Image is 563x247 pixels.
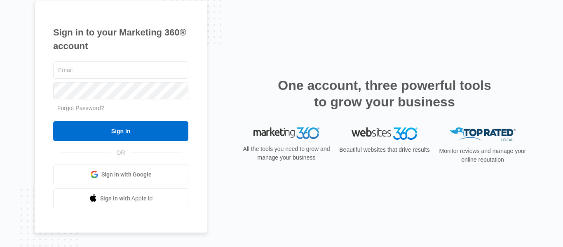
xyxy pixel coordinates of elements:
p: Monitor reviews and manage your online reputation [436,147,529,164]
h2: One account, three powerful tools to grow your business [275,77,494,110]
a: Forgot Password? [57,105,104,111]
img: Top Rated Local [450,127,516,141]
img: Websites 360 [352,127,418,139]
input: Sign In [53,121,188,141]
span: Sign in with Google [101,170,152,179]
a: Sign in with Apple Id [53,188,188,208]
a: Sign in with Google [53,165,188,184]
p: Beautiful websites that drive results [338,146,431,154]
span: Sign in with Apple Id [100,194,153,203]
p: All the tools you need to grow and manage your business [240,145,333,162]
span: OR [111,148,131,157]
img: Marketing 360 [253,127,319,139]
input: Email [53,61,188,79]
h1: Sign in to your Marketing 360® account [53,26,188,53]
